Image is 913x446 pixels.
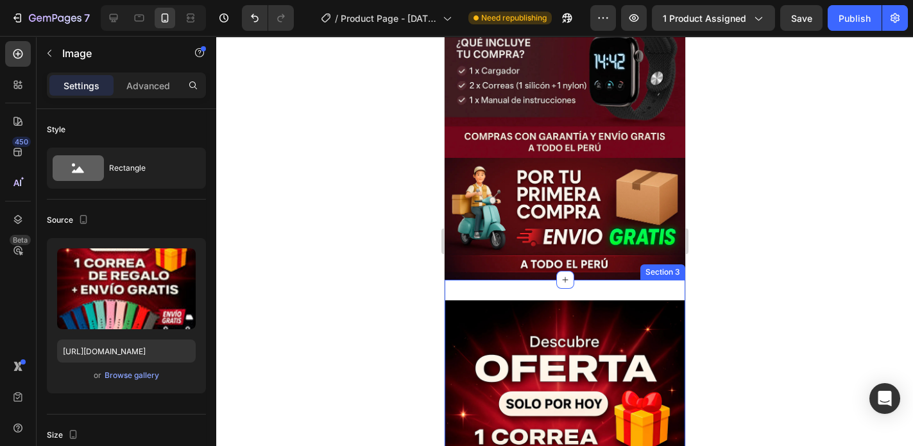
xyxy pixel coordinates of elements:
[12,137,31,147] div: 450
[335,12,338,25] span: /
[242,5,294,31] div: Undo/Redo
[84,10,90,26] p: 7
[47,124,65,135] div: Style
[652,5,775,31] button: 1 product assigned
[791,13,812,24] span: Save
[780,5,823,31] button: Save
[663,12,746,25] span: 1 product assigned
[341,12,438,25] span: Product Page - [DATE] 17:23:49
[109,153,187,183] div: Rectangle
[47,427,81,444] div: Size
[64,79,99,92] p: Settings
[445,36,685,446] iframe: Design area
[869,383,900,414] div: Open Intercom Messenger
[62,46,171,61] p: Image
[828,5,882,31] button: Publish
[105,370,159,381] div: Browse gallery
[104,369,160,382] button: Browse gallery
[47,212,91,229] div: Source
[126,79,170,92] p: Advanced
[57,248,196,329] img: preview-image
[10,235,31,245] div: Beta
[839,12,871,25] div: Publish
[94,368,101,383] span: or
[481,12,547,24] span: Need republishing
[57,339,196,363] input: https://example.com/image.jpg
[5,5,96,31] button: 7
